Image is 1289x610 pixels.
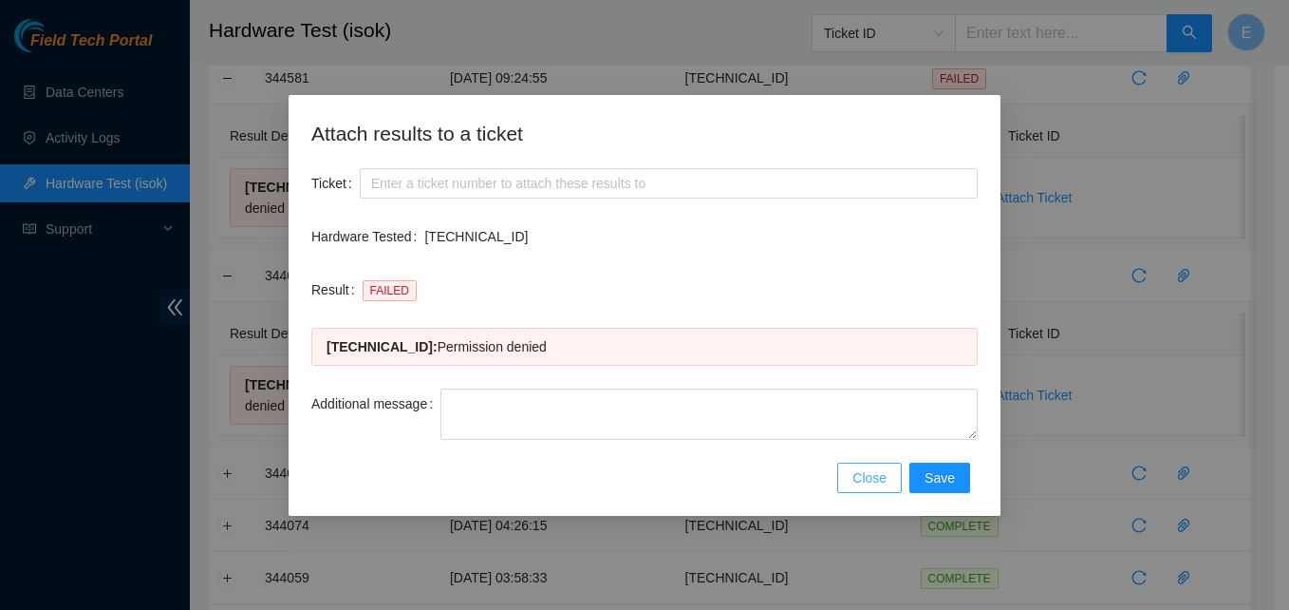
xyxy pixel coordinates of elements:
span: [TECHNICAL_ID] : [327,339,438,354]
button: Close [837,463,902,493]
div: Permission denied [438,336,946,357]
span: Additional message [311,393,427,414]
span: Close [852,467,887,488]
span: Save [925,467,955,488]
span: Hardware Tested [311,226,412,247]
button: Save [909,463,970,493]
span: Ticket [311,173,346,194]
span: Result [311,279,349,300]
input: Enter a ticket number to attach these results to [360,168,978,199]
p: [TECHNICAL_ID] [424,226,978,247]
span: FAILED [363,280,417,301]
h2: Attach results to a ticket [311,118,978,149]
